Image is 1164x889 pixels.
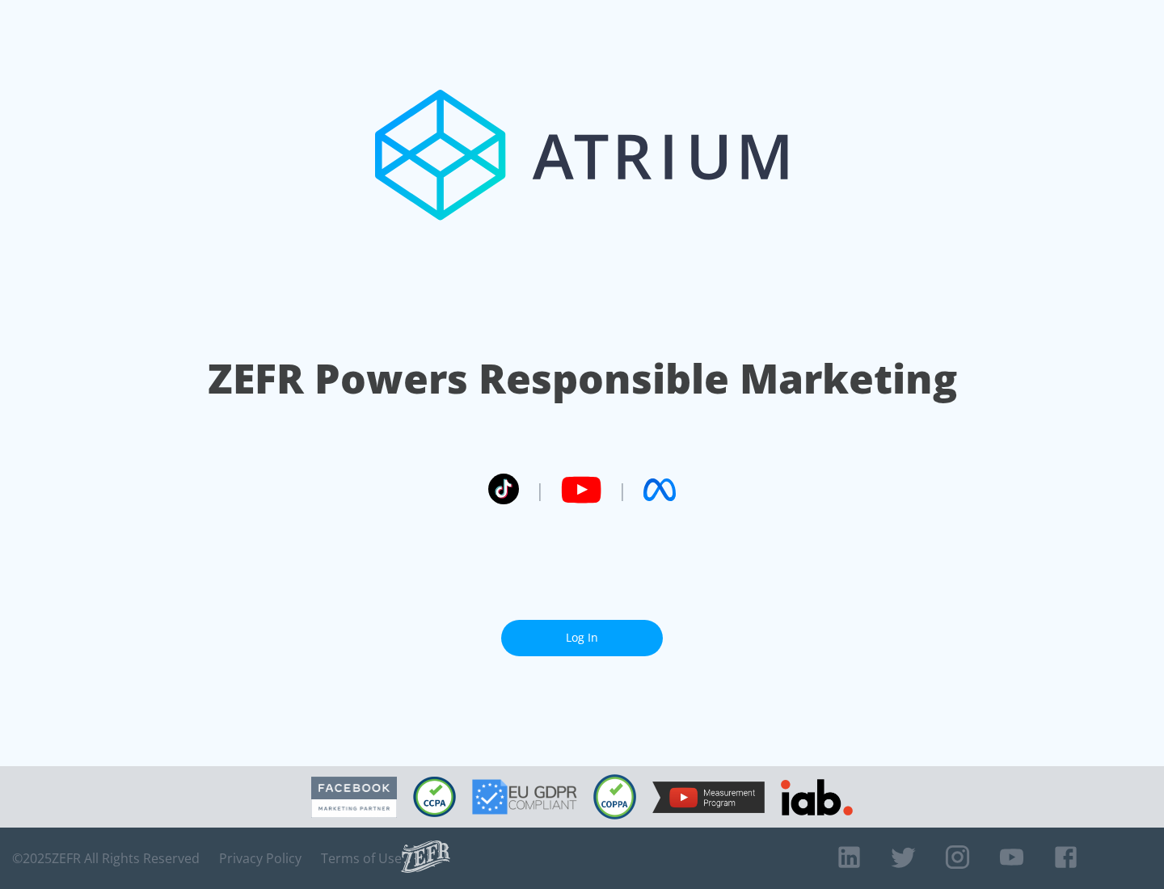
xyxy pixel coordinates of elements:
img: IAB [781,779,853,815]
img: Facebook Marketing Partner [311,777,397,818]
a: Terms of Use [321,850,402,866]
a: Log In [501,620,663,656]
h1: ZEFR Powers Responsible Marketing [208,351,957,407]
img: COPPA Compliant [593,774,636,819]
span: | [618,478,627,502]
a: Privacy Policy [219,850,302,866]
img: YouTube Measurement Program [652,782,765,813]
span: © 2025 ZEFR All Rights Reserved [12,850,200,866]
img: GDPR Compliant [472,779,577,815]
img: CCPA Compliant [413,777,456,817]
span: | [535,478,545,502]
